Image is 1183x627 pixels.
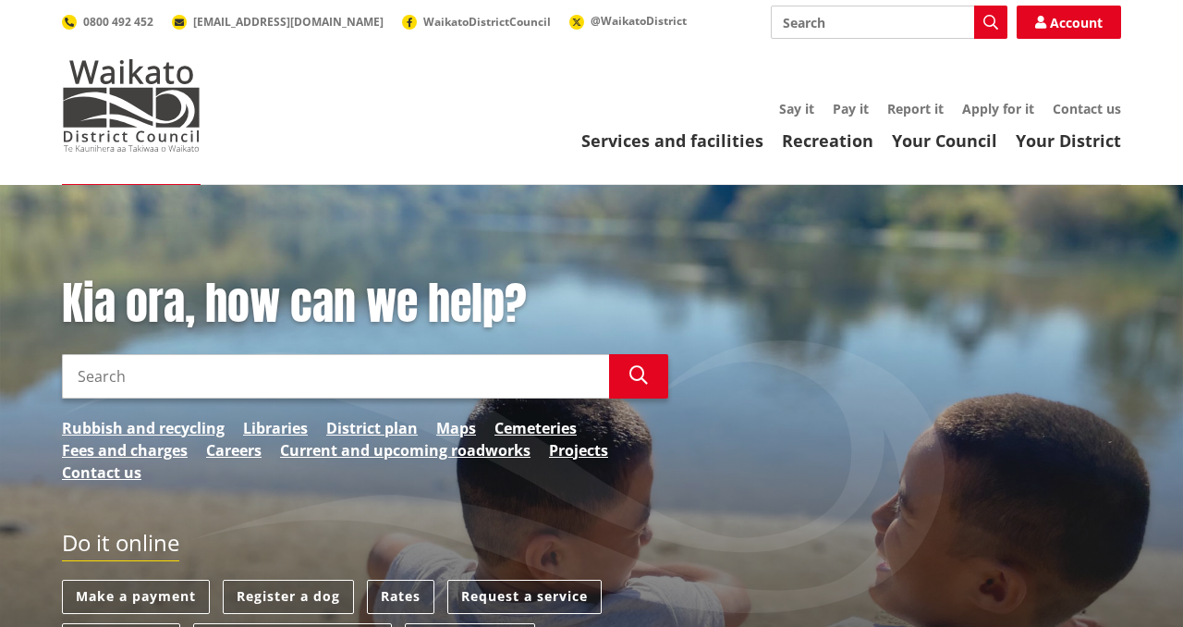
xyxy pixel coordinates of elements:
input: Search input [62,354,609,399]
a: Cemeteries [494,417,577,439]
a: District plan [326,417,418,439]
a: Make a payment [62,580,210,614]
a: Apply for it [962,100,1034,117]
a: Projects [549,439,608,461]
a: Your Council [892,129,997,152]
a: Fees and charges [62,439,188,461]
a: Pay it [833,100,869,117]
a: Rubbish and recycling [62,417,225,439]
a: @WaikatoDistrict [569,13,687,29]
a: Rates [367,580,434,614]
span: [EMAIL_ADDRESS][DOMAIN_NAME] [193,14,384,30]
img: Waikato District Council - Te Kaunihera aa Takiwaa o Waikato [62,59,201,152]
a: Services and facilities [581,129,763,152]
input: Search input [771,6,1007,39]
a: Register a dog [223,580,354,614]
a: WaikatoDistrictCouncil [402,14,551,30]
a: Request a service [447,580,602,614]
a: Maps [436,417,476,439]
span: @WaikatoDistrict [591,13,687,29]
a: Current and upcoming roadworks [280,439,531,461]
a: Contact us [1053,100,1121,117]
a: 0800 492 452 [62,14,153,30]
span: 0800 492 452 [83,14,153,30]
a: Report it [887,100,944,117]
a: Say it [779,100,814,117]
span: WaikatoDistrictCouncil [423,14,551,30]
h2: Do it online [62,530,179,562]
a: Your District [1016,129,1121,152]
a: Careers [206,439,262,461]
a: Account [1017,6,1121,39]
a: Recreation [782,129,873,152]
h1: Kia ora, how can we help? [62,277,668,331]
a: [EMAIL_ADDRESS][DOMAIN_NAME] [172,14,384,30]
a: Libraries [243,417,308,439]
a: Contact us [62,461,141,484]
